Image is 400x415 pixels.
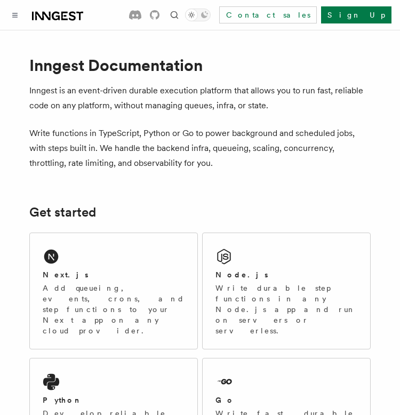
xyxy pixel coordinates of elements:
[321,6,391,23] a: Sign Up
[215,269,268,280] h2: Node.js
[29,126,371,171] p: Write functions in TypeScript, Python or Go to power background and scheduled jobs, with steps bu...
[215,283,357,336] p: Write durable step functions in any Node.js app and run on servers or serverless.
[9,9,21,21] button: Toggle navigation
[29,83,371,113] p: Inngest is an event-driven durable execution platform that allows you to run fast, reliable code ...
[29,233,198,349] a: Next.jsAdd queueing, events, crons, and step functions to your Next app on any cloud provider.
[215,395,235,405] h2: Go
[43,283,185,336] p: Add queueing, events, crons, and step functions to your Next app on any cloud provider.
[29,55,371,75] h1: Inngest Documentation
[185,9,211,21] button: Toggle dark mode
[168,9,181,21] button: Find something...
[202,233,371,349] a: Node.jsWrite durable step functions in any Node.js app and run on servers or serverless.
[43,395,82,405] h2: Python
[219,6,317,23] a: Contact sales
[29,205,96,220] a: Get started
[43,269,89,280] h2: Next.js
